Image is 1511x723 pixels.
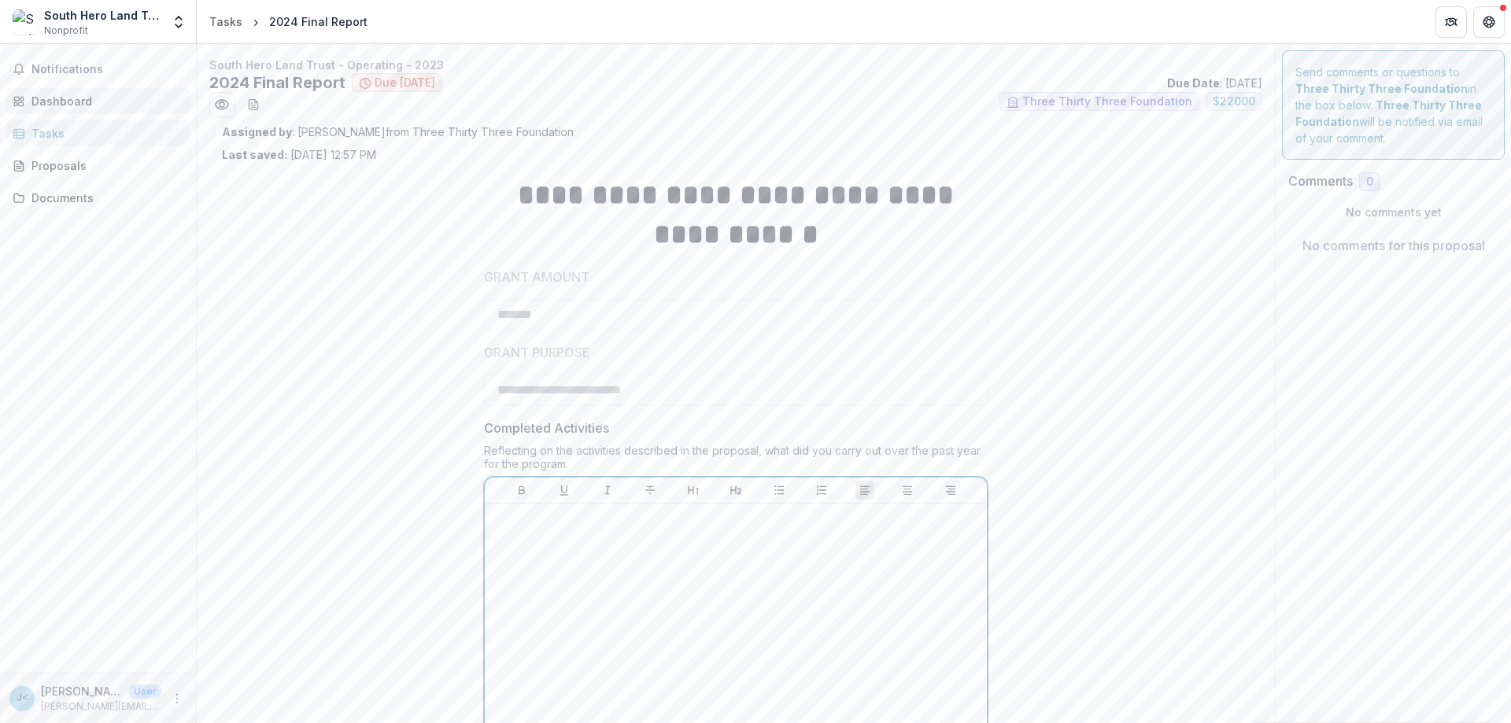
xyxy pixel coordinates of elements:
[512,481,531,500] button: Bold
[1167,76,1220,90] strong: Due Date
[555,481,574,500] button: Underline
[222,124,1250,140] p: : [PERSON_NAME] from Three Thirty Three Foundation
[44,7,161,24] div: South Hero Land Trust
[1435,6,1467,38] button: Partners
[726,481,745,500] button: Heading 2
[1302,236,1485,255] p: No comments for this proposal
[13,9,38,35] img: South Hero Land Trust
[31,125,177,142] div: Tasks
[1295,82,1468,95] strong: Three Thirty Three Foundation
[6,185,190,211] a: Documents
[812,481,831,500] button: Ordered List
[855,481,874,500] button: Align Left
[598,481,617,500] button: Italicize
[168,6,190,38] button: Open entity switcher
[484,267,589,286] p: GRANT AMOUNT
[241,92,266,117] button: download-word-button
[1022,95,1192,109] span: Three Thirty Three Foundation
[6,153,190,179] a: Proposals
[941,481,960,500] button: Align Right
[209,57,1262,73] p: South Hero Land Trust - Operating - 2023
[203,10,249,33] a: Tasks
[1288,174,1353,189] h2: Comments
[1473,6,1505,38] button: Get Help
[898,481,917,500] button: Align Center
[209,92,235,117] button: Preview 7437bd24-f5f6-44e4-88b1-b903ec619fbd.pdf
[1295,98,1482,128] strong: Three Thirty Three Foundation
[17,693,28,703] div: Jenna O'Donnell <jenna@shlt.org>
[484,343,590,362] p: GRANT PURPOSE
[6,57,190,82] button: Notifications
[44,24,88,38] span: Nonprofit
[129,684,161,699] p: User
[41,699,161,714] p: [PERSON_NAME][EMAIL_ADDRESS][DOMAIN_NAME]
[1366,175,1373,189] span: 0
[31,63,183,76] span: Notifications
[484,444,988,477] div: Reflecting on the activities described in the proposal, what did you carry out over the past year...
[209,73,345,92] h2: 2024 Final Report
[770,481,789,500] button: Bullet List
[684,481,703,500] button: Heading 1
[209,13,242,30] div: Tasks
[31,93,177,109] div: Dashboard
[1213,95,1255,109] span: $ 22000
[222,146,376,163] p: [DATE] 12:57 PM
[641,481,659,500] button: Strike
[41,683,123,699] p: [PERSON_NAME] <[PERSON_NAME][EMAIL_ADDRESS][DOMAIN_NAME]>
[375,76,435,90] span: Due [DATE]
[168,689,187,708] button: More
[222,125,292,138] strong: Assigned by
[1288,204,1498,220] p: No comments yet
[31,157,177,174] div: Proposals
[222,148,287,161] strong: Last saved:
[6,120,190,146] a: Tasks
[1282,50,1505,160] div: Send comments or questions to in the box below. will be notified via email of your comment.
[1167,75,1262,91] p: : [DATE]
[31,190,177,206] div: Documents
[203,10,374,33] nav: breadcrumb
[484,419,609,437] p: Completed Activities
[269,13,368,30] div: 2024 Final Report
[6,88,190,114] a: Dashboard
